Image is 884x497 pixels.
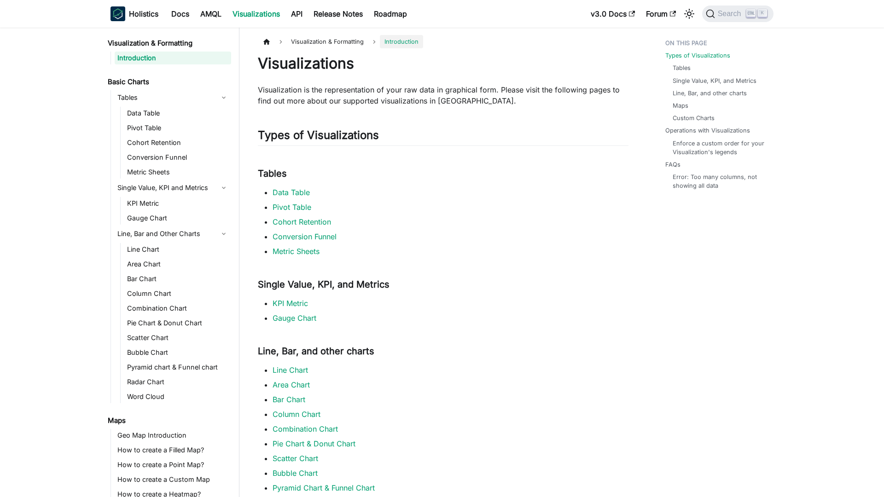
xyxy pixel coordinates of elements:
[682,6,697,21] button: Switch between dark and light mode (currently light mode)
[258,128,628,146] h2: Types of Visualizations
[673,139,764,156] a: Enforce a custom order for your Visualization's legends
[105,75,231,88] a: Basic Charts
[673,64,691,72] a: Tables
[124,331,231,344] a: Scatter Chart
[273,202,311,212] a: Pivot Table
[258,168,628,179] h3: Tables
[115,429,231,442] a: Geo Map Introduction
[380,35,423,48] span: Introduction
[124,302,231,315] a: Combination Chart
[124,258,231,271] a: Area Chart
[273,299,308,308] a: KPI Metric
[673,101,688,110] a: Maps
[124,376,231,388] a: Radar Chart
[673,89,747,98] a: Line, Bar, and other charts
[273,313,316,323] a: Gauge Chart
[124,346,231,359] a: Bubble Chart
[715,10,747,18] span: Search
[124,243,231,256] a: Line Chart
[273,247,320,256] a: Metric Sheets
[129,8,158,19] b: Holistics
[273,454,318,463] a: Scatter Chart
[758,9,767,17] kbd: K
[124,390,231,403] a: Word Cloud
[673,173,764,190] a: Error: Too many columns, not showing all data
[286,35,368,48] span: Visualization & Formatting
[166,6,195,21] a: Docs
[258,54,628,73] h1: Visualizations
[124,212,231,225] a: Gauge Chart
[115,226,231,241] a: Line, Bar and Other Charts
[308,6,368,21] a: Release Notes
[124,197,231,210] a: KPI Metric
[115,473,231,486] a: How to create a Custom Map
[115,444,231,457] a: How to create a Filled Map?
[124,136,231,149] a: Cohort Retention
[273,439,355,448] a: Pie Chart & Donut Chart
[273,380,310,389] a: Area Chart
[665,51,730,60] a: Types of Visualizations
[258,279,628,290] h3: Single Value, KPI, and Metrics
[258,35,628,48] nav: Breadcrumbs
[195,6,227,21] a: AMQL
[115,52,231,64] a: Introduction
[105,414,231,427] a: Maps
[124,166,231,179] a: Metric Sheets
[285,6,308,21] a: API
[273,468,318,478] a: Bubble Chart
[273,217,331,226] a: Cohort Retention
[640,6,681,21] a: Forum
[258,346,628,357] h3: Line, Bar, and other charts
[368,6,413,21] a: Roadmap
[227,6,285,21] a: Visualizations
[273,188,310,197] a: Data Table
[258,84,628,106] p: Visualization is the representation of your raw data in graphical form. Please visit the followin...
[673,114,715,122] a: Custom Charts
[124,151,231,164] a: Conversion Funnel
[124,272,231,285] a: Bar Chart
[273,410,320,419] a: Column Chart
[115,458,231,471] a: How to create a Point Map?
[115,90,231,105] a: Tables
[273,424,338,433] a: Combination Chart
[273,395,305,404] a: Bar Chart
[101,28,239,497] nav: Docs sidebar
[273,365,308,375] a: Line Chart
[258,35,275,48] a: Home page
[124,121,231,134] a: Pivot Table
[665,126,750,135] a: Operations with Visualizations
[124,317,231,329] a: Pie Chart & Donut Chart
[665,160,680,169] a: FAQs
[110,6,125,21] img: Holistics
[105,37,231,50] a: Visualization & Formatting
[273,483,375,492] a: Pyramid Chart & Funnel Chart
[115,180,231,195] a: Single Value, KPI and Metrics
[110,6,158,21] a: HolisticsHolistics
[124,361,231,374] a: Pyramid chart & Funnel chart
[702,6,773,22] button: Search (Ctrl+K)
[124,107,231,120] a: Data Table
[273,232,337,241] a: Conversion Funnel
[124,287,231,300] a: Column Chart
[585,6,640,21] a: v3.0 Docs
[673,76,756,85] a: Single Value, KPI, and Metrics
